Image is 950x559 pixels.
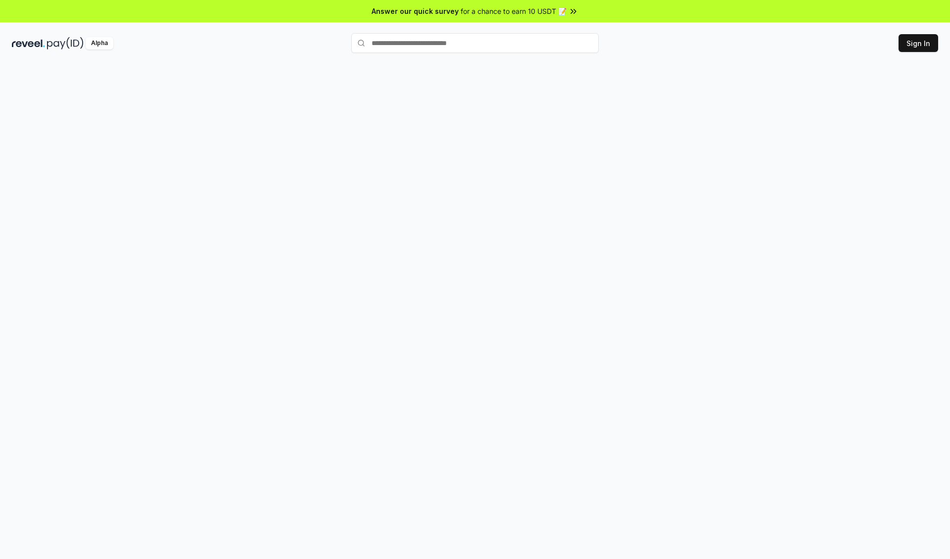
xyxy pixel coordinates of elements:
div: Alpha [86,37,113,50]
span: Answer our quick survey [372,6,459,16]
img: pay_id [47,37,84,50]
button: Sign In [899,34,938,52]
span: for a chance to earn 10 USDT 📝 [461,6,567,16]
img: reveel_dark [12,37,45,50]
